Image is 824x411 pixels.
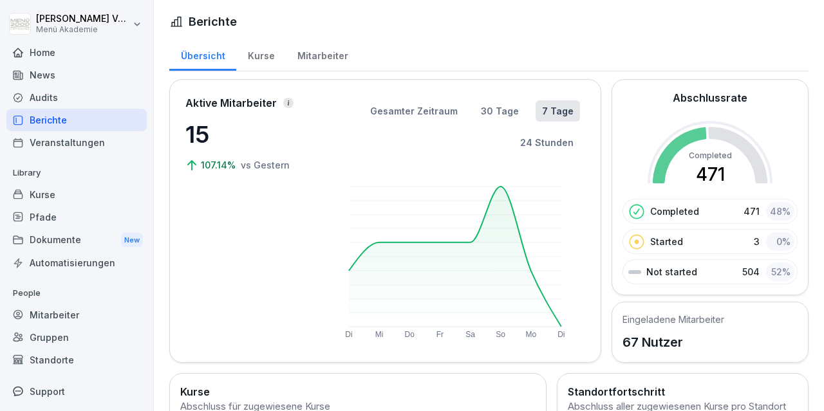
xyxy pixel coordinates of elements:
[754,235,760,248] p: 3
[568,384,798,399] h2: Standortfortschritt
[673,90,747,105] h2: Abschlussrate
[364,100,464,122] button: Gesamter Zeitraum
[536,100,580,122] button: 7 Tage
[744,205,760,218] p: 471
[526,330,537,339] text: Mo
[650,205,699,218] p: Completed
[474,100,525,122] button: 30 Tage
[169,38,236,71] a: Übersicht
[6,109,147,131] a: Berichte
[345,330,352,339] text: Di
[201,158,238,172] p: 107.14%
[405,330,415,339] text: Do
[6,64,147,86] a: News
[6,283,147,304] p: People
[189,13,237,30] h1: Berichte
[742,265,760,279] p: 504
[436,330,444,339] text: Fr
[6,206,147,228] a: Pfade
[6,326,147,349] a: Gruppen
[650,235,683,248] p: Started
[6,304,147,326] a: Mitarbeiter
[241,158,290,172] p: vs Gestern
[646,265,697,279] p: Not started
[558,330,565,339] text: Di
[6,251,147,274] a: Automatisierungen
[6,86,147,109] a: Audits
[375,330,384,339] text: Mi
[496,330,506,339] text: So
[185,117,314,152] p: 15
[236,38,286,71] a: Kurse
[623,333,724,352] p: 67 Nutzer
[36,14,130,24] p: [PERSON_NAME] Vonau
[121,233,143,248] div: New
[6,349,147,371] a: Standorte
[465,330,475,339] text: Sa
[185,95,277,111] p: Aktive Mitarbeiter
[766,202,794,221] div: 48 %
[286,38,359,71] a: Mitarbeiter
[6,228,147,252] a: DokumenteNew
[6,228,147,252] div: Dokumente
[36,25,130,34] p: Menü Akademie
[766,232,794,251] div: 0 %
[180,384,536,399] h2: Kurse
[6,163,147,183] p: Library
[514,132,580,153] button: 24 Stunden
[623,313,724,326] h5: Eingeladene Mitarbeiter
[766,262,794,281] div: 52 %
[6,131,147,154] a: Veranstaltungen
[6,183,147,206] a: Kurse
[6,380,147,403] div: Support
[6,41,147,64] a: Home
